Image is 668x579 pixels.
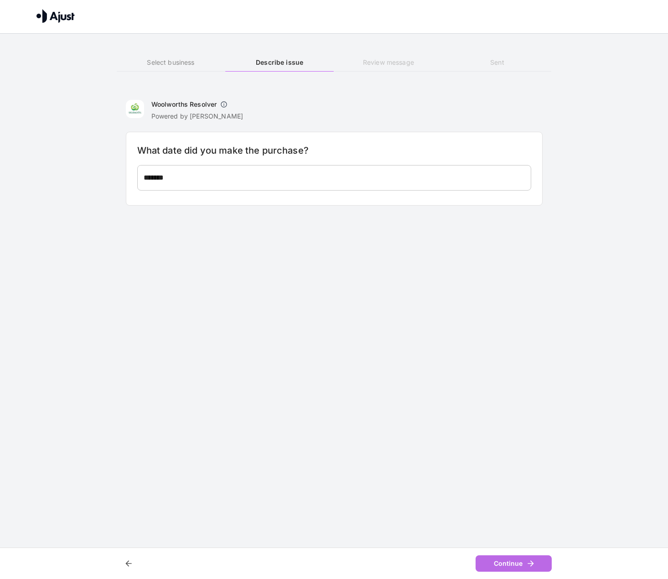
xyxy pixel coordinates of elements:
h6: Sent [443,57,551,67]
h6: Describe issue [225,57,334,67]
p: Powered by [PERSON_NAME] [151,112,243,121]
h6: Select business [117,57,225,67]
h6: Woolworths Resolver [151,100,217,109]
button: Continue [476,555,552,572]
h6: What date did you make the purchase? [137,143,531,158]
h6: Review message [334,57,443,67]
img: Ajust [36,9,75,23]
img: Woolworths [126,100,144,118]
